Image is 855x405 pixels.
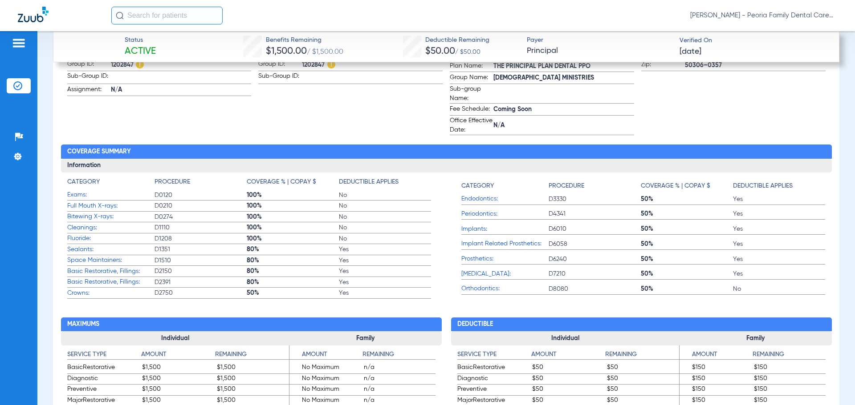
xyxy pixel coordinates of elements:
h4: Remaining [605,350,679,360]
span: D2150 [155,267,247,276]
span: Crowns: [67,289,155,298]
h4: Amount [141,350,215,360]
span: Yes [339,278,431,287]
span: [DEMOGRAPHIC_DATA] MINISTRIES [493,73,634,83]
h3: Individual [61,331,289,345]
span: $150 [680,363,751,373]
span: Yes [733,225,825,233]
span: Yes [733,195,825,204]
h4: Remaining [362,350,436,360]
span: Verified On [680,36,825,45]
span: n/a [364,374,436,385]
span: Group ID: [258,60,302,71]
span: Sub-group Name: [450,84,493,103]
span: 50% [641,255,733,264]
span: 80% [247,267,339,276]
span: Periodontics: [461,209,549,219]
span: No [339,234,431,243]
span: D1510 [155,256,247,265]
span: No [339,201,431,210]
span: 80% [247,245,339,254]
span: Active [125,45,156,58]
span: D6240 [549,255,641,264]
h4: Remaining [215,350,289,360]
span: Benefits Remaining [266,36,343,45]
span: $150 [680,374,751,385]
span: 100% [247,213,339,221]
span: $1,500 [142,374,214,385]
span: 80% [247,278,339,287]
app-breakdown-title: Remaining [753,350,826,363]
span: Yes [339,289,431,297]
span: 50% [641,225,733,233]
span: $1,500.00 [266,47,307,56]
span: Coming Soon [493,105,634,114]
span: THE PRINCIPAL PLAN DENTAL PPO [493,62,634,71]
span: D1208 [155,234,247,243]
span: $50 [607,385,679,395]
h2: Deductible [451,317,832,332]
h4: Coverage % | Copay $ [247,177,316,187]
span: Office Effective Date: [450,116,493,135]
span: No [339,223,431,232]
app-breakdown-title: Amount [680,350,753,363]
span: 50% [641,195,733,204]
span: N/A [493,121,634,130]
span: 100% [247,191,339,200]
span: Yes [733,209,825,218]
span: Implants: [461,225,549,234]
span: 50% [641,269,733,278]
span: D7210 [549,269,641,278]
app-breakdown-title: Service Type [67,350,141,363]
span: Yes [339,267,431,276]
span: Bitewing X-rays: [67,212,155,221]
span: No Maximum [289,374,361,385]
app-breakdown-title: Remaining [605,350,679,363]
span: 50306–0357 [685,61,826,70]
span: $50.00 [425,47,455,56]
span: D6058 [549,240,641,249]
h4: Deductible Applies [339,177,399,187]
span: $150 [754,385,826,395]
span: Orthodontics: [461,284,549,293]
app-breakdown-title: Deductible Applies [339,177,431,190]
h3: Information [61,159,832,173]
span: Space Maintainers: [67,256,155,265]
app-breakdown-title: Category [461,177,549,194]
app-breakdown-title: Coverage % | Copay $ [247,177,339,190]
span: $150 [754,363,826,373]
span: 100% [247,234,339,243]
span: 1202847 [111,60,252,71]
img: Zuub Logo [18,7,49,22]
h4: Category [461,181,494,191]
app-breakdown-title: Coverage % | Copay $ [641,177,733,194]
span: $50 [532,374,604,385]
h3: Individual [451,331,680,345]
span: D6010 [549,225,641,233]
span: $50 [532,363,604,373]
app-breakdown-title: Amount [531,350,605,363]
span: D2391 [155,278,247,287]
span: Full Mouth X-rays: [67,201,155,211]
span: D1351 [155,245,247,254]
span: Yes [339,256,431,265]
span: Cleanings: [67,223,155,233]
span: $1,500 [217,363,289,373]
span: / $1,500.00 [307,48,343,56]
img: Search Icon [116,12,124,20]
span: Yes [733,255,825,264]
h3: Family [289,331,442,345]
h4: Amount [531,350,605,360]
span: Diagnostic [67,374,139,385]
span: Endodontics: [461,194,549,204]
app-breakdown-title: Remaining [215,350,289,363]
span: Yes [733,240,825,249]
app-breakdown-title: Amount [289,350,362,363]
span: BasicRestorative [457,363,529,373]
span: 100% [247,223,339,232]
span: $50 [607,374,679,385]
app-breakdown-title: Procedure [549,177,641,194]
span: Group Name: [450,73,493,84]
span: Sub-Group ID: [258,72,302,84]
span: Basic Restorative, Fillings: [67,267,155,276]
